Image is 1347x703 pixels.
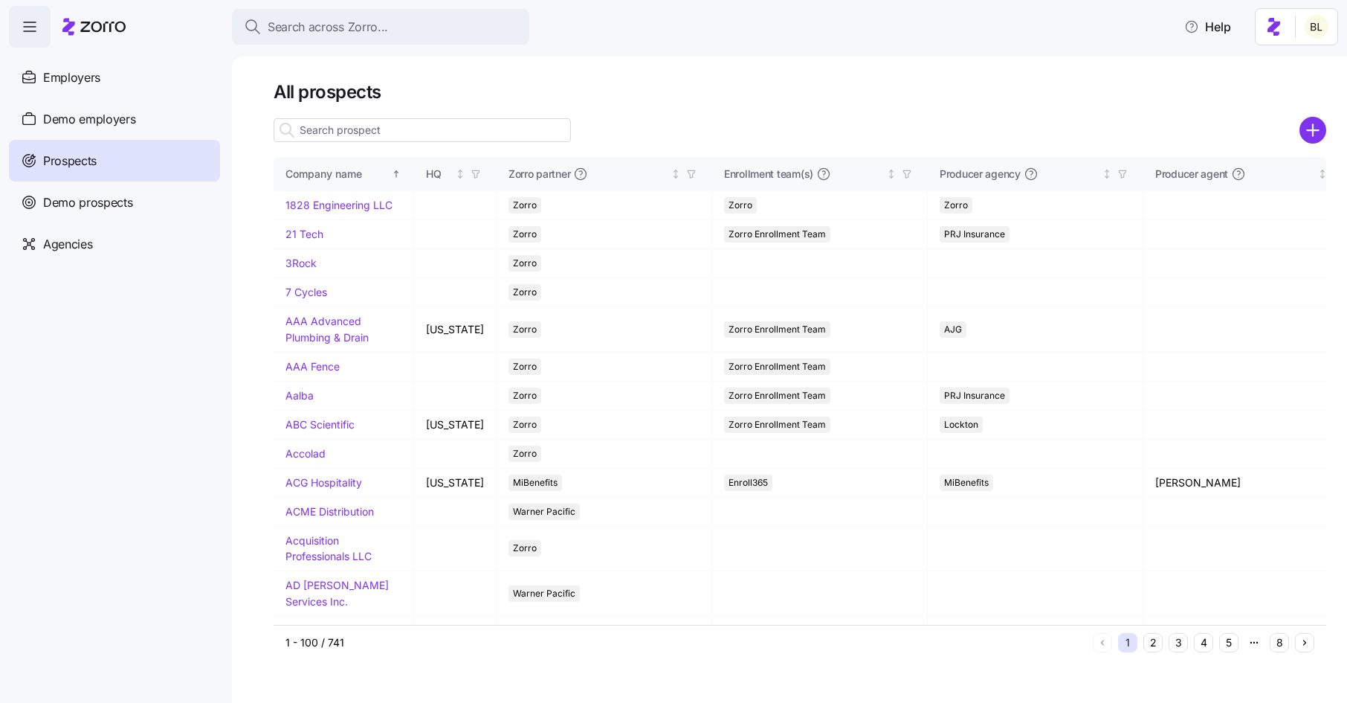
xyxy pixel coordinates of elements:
a: Prospects [9,140,220,182]
span: Producer agent [1155,167,1228,182]
a: Advanced Wireless Communications [285,623,380,652]
div: Not sorted [886,169,897,179]
span: Zorro partner [508,167,570,182]
span: Enroll365 [729,475,768,491]
span: Zorro [729,197,752,214]
a: 21 Tech [285,228,323,240]
span: Zorro [513,446,537,462]
a: 7 Cycles [285,286,327,298]
th: Enrollment team(s)Not sorted [712,157,928,191]
div: 1 - 100 / 741 [285,635,1087,650]
button: Previous page [1093,633,1112,652]
span: Warner Pacific [513,504,575,520]
span: MiBenefits [944,475,989,491]
td: [US_STATE] [414,411,497,440]
span: Zorro [513,388,537,404]
span: Zorro [513,197,537,214]
th: Company nameSorted ascending [274,157,414,191]
span: Zorro [944,197,968,214]
button: 1 [1118,633,1137,652]
a: AAA Advanced Plumbing & Drain [285,315,369,344]
span: Zorro Enrollment Team [729,321,826,338]
span: Zorro Enrollment Team [729,359,826,375]
th: Zorro partnerNot sorted [497,157,712,191]
svg: add icon [1299,117,1326,144]
th: HQNot sorted [414,157,497,191]
span: Zorro Enrollment Team [729,417,826,433]
a: Acquisition Professionals LLC [285,534,372,563]
td: [US_STATE] [414,307,497,352]
span: Zorro [513,540,537,556]
button: 5 [1219,633,1238,652]
a: 3Rock [285,257,317,269]
div: Not sorted [1317,169,1328,179]
span: Zorro Enrollment Team [729,226,826,243]
span: Zorro Enrollment Team [729,388,826,404]
button: Search across Zorro... [232,9,529,45]
span: Demo prospects [43,193,133,212]
span: AJG [944,321,962,338]
div: HQ [426,166,452,182]
span: Producer agency [940,167,1021,182]
span: Agencies [43,235,92,254]
button: 2 [1143,633,1163,652]
button: 8 [1270,633,1289,652]
span: PRJ Insurance [944,388,1005,404]
button: 3 [1169,633,1188,652]
a: Demo prospects [9,182,220,223]
span: Employers [43,68,100,87]
img: 2fabda6663eee7a9d0b710c60bc473af [1305,15,1328,39]
span: Zorro [513,321,537,338]
input: Search prospect [274,118,571,142]
div: Not sorted [455,169,465,179]
span: Help [1184,18,1231,36]
button: 4 [1194,633,1213,652]
td: [US_STATE] [414,469,497,498]
div: Not sorted [1102,169,1112,179]
span: PRJ Insurance [944,226,1005,243]
span: Lockton [944,417,978,433]
a: ABC Scientific [285,418,355,431]
span: Search across Zorro... [268,18,388,36]
a: Aalba [285,389,314,402]
a: Accolad [285,447,326,460]
a: Employers [9,57,220,98]
a: Agencies [9,223,220,265]
span: Zorro [513,359,537,375]
div: Not sorted [671,169,681,179]
span: Zorro [513,226,537,243]
span: Demo employers [43,110,136,129]
button: Help [1172,12,1243,42]
span: Prospects [43,152,97,170]
span: Zorro [513,255,537,272]
a: AAA Fence [285,360,340,373]
div: Company name [285,166,389,182]
a: AD [PERSON_NAME] Services Inc. [285,579,389,608]
th: Producer agencyNot sorted [928,157,1143,191]
span: Warner Pacific [513,585,575,602]
span: Zorro [513,417,537,433]
span: Zorro [513,284,537,301]
span: MiBenefits [513,475,558,491]
button: Next page [1295,633,1314,652]
a: ACG Hospitality [285,476,362,489]
span: Enrollment team(s) [724,167,813,182]
a: Demo employers [9,98,220,140]
a: ACME Distribution [285,505,374,518]
a: 1828 Engineering LLC [285,199,393,211]
div: Sorted ascending [391,169,401,179]
h1: All prospects [274,80,1326,103]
